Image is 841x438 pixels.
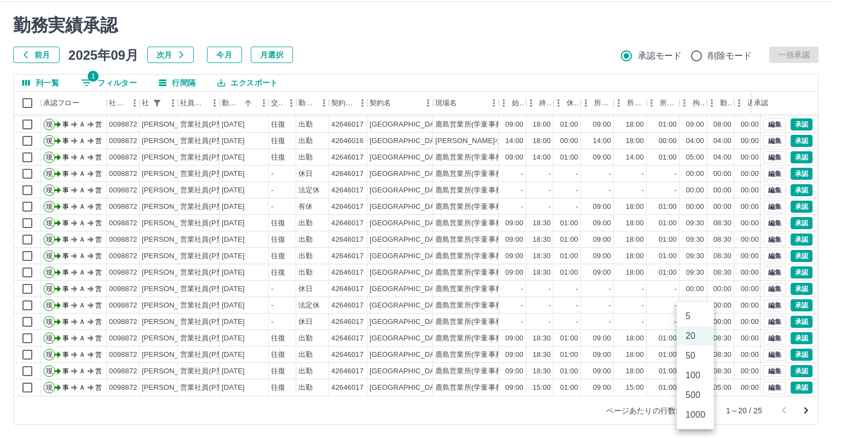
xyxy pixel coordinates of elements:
li: 50 [677,346,714,366]
li: 20 [677,326,714,346]
li: 1000 [677,405,714,425]
li: 500 [677,385,714,405]
li: 5 [677,306,714,326]
li: 100 [677,366,714,385]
